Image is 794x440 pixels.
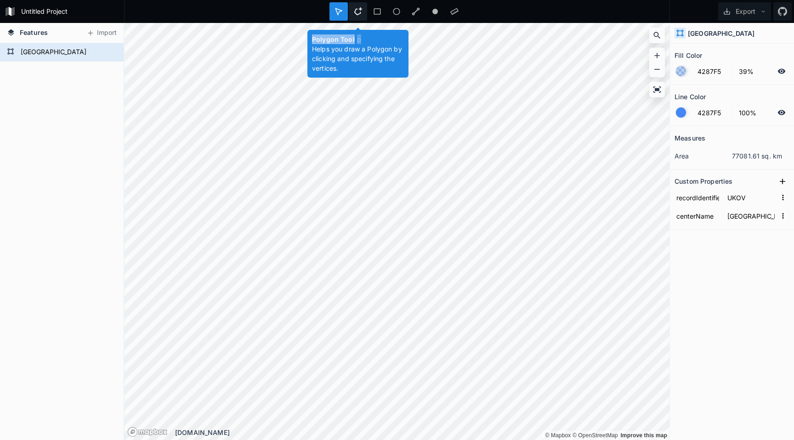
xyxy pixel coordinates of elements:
[675,131,705,145] h2: Measures
[573,432,618,439] a: OpenStreetMap
[675,90,706,104] h2: Line Color
[675,151,732,161] dt: area
[312,44,404,73] p: Helps you draw a Polygon by clicking and specifying the vertices.
[127,427,168,437] a: Mapbox logo
[175,428,669,437] div: [DOMAIN_NAME]
[675,48,702,62] h2: Fill Color
[620,432,667,439] a: Map feedback
[312,34,404,44] h4: Polygon Tool
[688,28,754,38] h4: [GEOGRAPHIC_DATA]
[357,35,361,43] span: p
[726,209,777,223] input: Empty
[675,174,732,188] h2: Custom Properties
[545,432,571,439] a: Mapbox
[732,151,789,161] dd: 77081.61 sq. km
[675,191,721,204] input: Name
[20,28,48,37] span: Features
[82,26,121,40] button: Import
[726,191,777,204] input: Empty
[675,209,721,223] input: Name
[718,2,771,21] button: Export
